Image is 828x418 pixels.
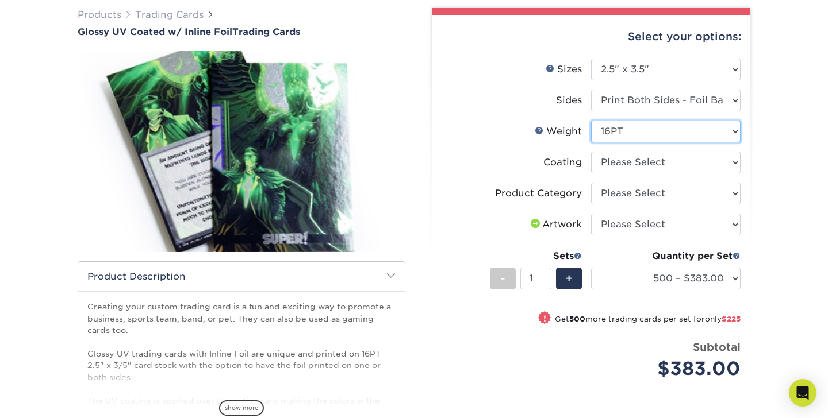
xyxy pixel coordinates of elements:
[78,38,405,265] img: Glossy UV Coated w/ Inline Foil 01
[569,315,585,323] strong: 500
[500,270,505,287] span: -
[722,315,741,323] span: $225
[565,270,573,287] span: +
[78,26,232,37] span: Glossy UV Coated w/ Inline Foil
[535,125,582,138] div: Weight
[591,249,741,263] div: Quantity per Set
[495,187,582,200] div: Product Category
[78,26,405,37] a: Glossy UV Coated w/ Inline FoilTrading Cards
[78,9,121,20] a: Products
[219,400,264,416] span: show more
[543,312,546,324] span: !
[705,315,741,323] span: only
[546,63,582,76] div: Sizes
[490,249,582,263] div: Sets
[789,379,816,407] div: Open Intercom Messenger
[441,15,741,59] div: Select your options:
[556,94,582,107] div: Sides
[528,218,582,231] div: Artwork
[543,156,582,169] div: Coating
[78,262,405,291] h2: Product Description
[600,355,741,382] div: $383.00
[555,315,741,326] small: Get more trading cards per set for
[135,9,204,20] a: Trading Cards
[693,340,741,353] strong: Subtotal
[78,26,405,37] h1: Trading Cards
